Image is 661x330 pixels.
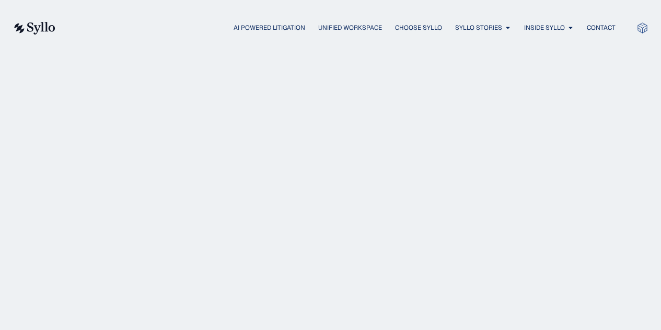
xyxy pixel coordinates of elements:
[318,23,382,32] a: Unified Workspace
[13,22,55,35] img: syllo
[587,23,616,32] a: Contact
[455,23,502,32] a: Syllo Stories
[76,23,616,33] div: Menu Toggle
[76,23,616,33] nav: Menu
[395,23,442,32] a: Choose Syllo
[234,23,305,32] a: AI Powered Litigation
[524,23,565,32] a: Inside Syllo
